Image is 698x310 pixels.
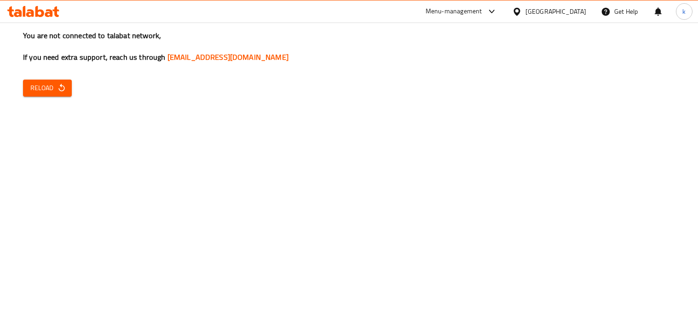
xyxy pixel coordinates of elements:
a: [EMAIL_ADDRESS][DOMAIN_NAME] [167,50,288,64]
span: Reload [30,82,64,94]
div: [GEOGRAPHIC_DATA] [525,6,586,17]
span: k [682,6,686,17]
button: Reload [23,80,72,97]
div: Menu-management [426,6,482,17]
h3: You are not connected to talabat network, If you need extra support, reach us through [23,30,675,63]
